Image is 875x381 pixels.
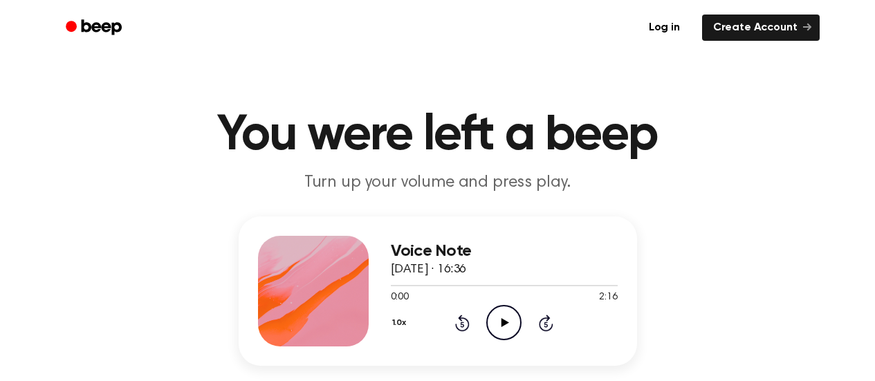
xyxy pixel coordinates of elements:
a: Beep [56,15,134,41]
span: [DATE] · 16:36 [391,263,467,276]
a: Create Account [702,15,820,41]
span: 0:00 [391,290,409,305]
span: 2:16 [599,290,617,305]
a: Log in [635,12,694,44]
button: 1.0x [391,311,412,335]
p: Turn up your volume and press play. [172,171,703,194]
h3: Voice Note [391,242,618,261]
h1: You were left a beep [84,111,792,160]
